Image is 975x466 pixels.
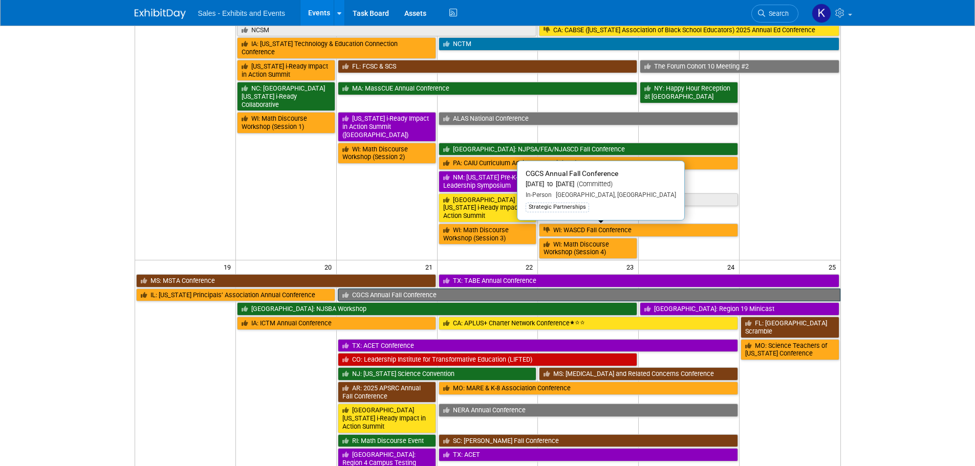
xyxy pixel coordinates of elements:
a: MO: MARE & K-8 Association Conference [439,382,739,395]
a: NCTM [439,37,839,51]
span: 23 [625,260,638,273]
a: WI: Math Discourse Workshop (Session 3) [439,224,537,245]
a: MA: MassCUE Annual Conference [338,82,638,95]
span: 21 [424,260,437,273]
a: IA: [US_STATE] Technology & Education Connection Conference [237,37,436,58]
a: [GEOGRAPHIC_DATA][US_STATE] i-Ready Impact in Action Summit [439,193,537,223]
a: RI: Math Discourse Event [338,434,436,448]
span: [GEOGRAPHIC_DATA], [GEOGRAPHIC_DATA] [552,191,676,198]
a: NCSM [237,24,537,37]
a: MS: [MEDICAL_DATA] and Related Concerns Conference [539,367,738,381]
a: [GEOGRAPHIC_DATA]: Region 19 Minicast [640,302,839,316]
a: FL: FCSC & SCS [338,60,638,73]
a: CA: CABSE ([US_STATE] Association of Black School Educators) 2025 Annual Ed Conference [539,24,839,37]
span: Search [765,10,789,17]
a: PA: CAIU Curriculum Advisory Council (CAC) Conference [439,157,739,170]
div: Strategic Partnerships [526,203,589,212]
a: TX: ACET [439,448,739,461]
a: [GEOGRAPHIC_DATA]: NJPSA/FEA/NJASCD Fall Conference [439,143,739,156]
img: ExhibitDay [135,9,186,19]
a: SC: [PERSON_NAME] Fall Conference [439,434,739,448]
span: Sales - Exhibits and Events [198,9,285,17]
a: WI: Math Discourse Workshop (Session 2) [338,143,436,164]
a: ALAS National Conference [439,112,739,125]
span: 24 [726,260,739,273]
a: MS: MSTA Conference [136,274,436,287]
a: NY: Happy Hour Reception at [GEOGRAPHIC_DATA] [640,82,738,103]
a: TX: TABE Annual Conference [439,274,839,287]
span: 20 [323,260,336,273]
a: NM: [US_STATE] Pre-K-12 Principals Conference and Leadership Symposium [439,171,638,192]
a: [US_STATE] i-Ready Impact in Action Summit ([GEOGRAPHIC_DATA]) [338,112,436,141]
img: Kara Haven [812,4,831,23]
a: CO: Leadership Institute for Transformative Education (LIFTED) [338,353,638,366]
span: 22 [525,260,537,273]
a: Search [751,5,798,23]
a: The Forum Cohort 10 Meeting #2 [640,60,839,73]
a: IL: [US_STATE] Principals’ Association Annual Conference [136,289,335,302]
span: (Committed) [574,180,613,188]
a: [GEOGRAPHIC_DATA][US_STATE] i-Ready Impact in Action Summit [338,404,436,433]
a: MO: Science Teachers of [US_STATE] Conference [741,339,839,360]
span: 25 [828,260,840,273]
span: CGCS Annual Fall Conference [526,169,618,177]
span: 19 [223,260,235,273]
span: In-Person [526,191,552,198]
a: NERA Annual Conference [439,404,739,417]
a: IA: ICTM Annual Conference [237,317,436,330]
a: NC: [GEOGRAPHIC_DATA][US_STATE] i-Ready Collaborative [237,82,335,111]
a: CGCS Annual Fall Conference [338,289,840,302]
div: [DATE] to [DATE] [526,180,676,189]
a: NJ: [US_STATE] Science Convention [338,367,537,381]
a: AR: 2025 APSRC Annual Fall Conference [338,382,436,403]
a: [GEOGRAPHIC_DATA]: NJSBA Workshop [237,302,637,316]
a: WI: Math Discourse Workshop (Session 1) [237,112,335,133]
a: WI: WASCD Fall Conference [539,224,738,237]
a: WI: Math Discourse Workshop (Session 4) [539,238,637,259]
a: CA: APLUS+ Charter Network Conference [439,317,739,330]
a: TX: ACET Conference [338,339,738,352]
a: [US_STATE] i-Ready Impact in Action Summit [237,60,335,81]
a: FL: [GEOGRAPHIC_DATA] Scramble [741,317,839,338]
